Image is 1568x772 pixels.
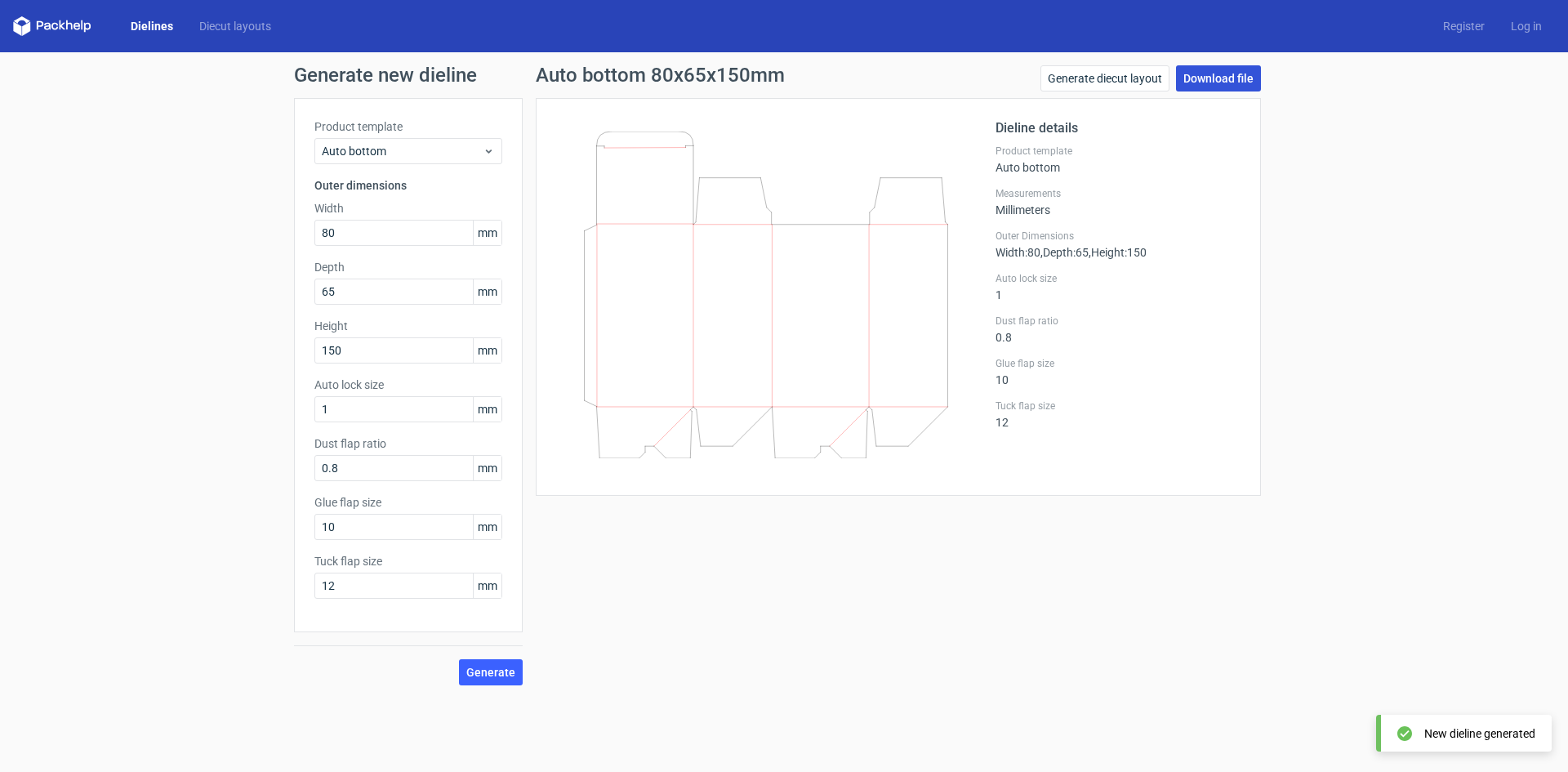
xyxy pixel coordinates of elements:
span: Auto bottom [322,143,483,159]
h1: Generate new dieline [294,65,1274,85]
span: Width : 80 [996,246,1040,259]
a: Log in [1498,18,1555,34]
div: New dieline generated [1424,725,1535,742]
span: , Depth : 65 [1040,246,1089,259]
h1: Auto bottom 80x65x150mm [536,65,785,85]
a: Download file [1176,65,1261,91]
a: Register [1430,18,1498,34]
span: mm [473,338,501,363]
button: Generate [459,659,523,685]
label: Glue flap size [996,357,1241,370]
label: Tuck flap size [996,399,1241,413]
label: Depth [314,259,502,275]
div: 10 [996,357,1241,386]
div: 1 [996,272,1241,301]
span: mm [473,573,501,598]
span: mm [473,221,501,245]
div: 0.8 [996,315,1241,344]
label: Tuck flap size [314,553,502,569]
span: Generate [466,667,515,678]
a: Dielines [118,18,186,34]
label: Glue flap size [314,494,502,511]
span: mm [473,515,501,539]
label: Product template [996,145,1241,158]
label: Height [314,318,502,334]
div: 12 [996,399,1241,429]
label: Auto lock size [996,272,1241,285]
span: , Height : 150 [1089,246,1147,259]
label: Product template [314,118,502,135]
span: mm [473,397,501,422]
label: Auto lock size [314,377,502,393]
h2: Dieline details [996,118,1241,138]
label: Width [314,200,502,216]
label: Measurements [996,187,1241,200]
label: Dust flap ratio [314,435,502,452]
label: Dust flap ratio [996,315,1241,328]
div: Auto bottom [996,145,1241,174]
label: Outer Dimensions [996,230,1241,243]
span: mm [473,456,501,480]
h3: Outer dimensions [314,177,502,194]
span: mm [473,279,501,304]
a: Diecut layouts [186,18,284,34]
a: Generate diecut layout [1040,65,1169,91]
div: Millimeters [996,187,1241,216]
